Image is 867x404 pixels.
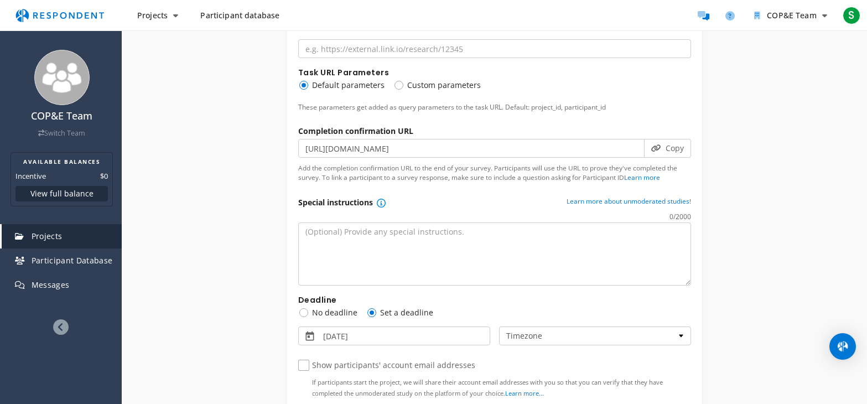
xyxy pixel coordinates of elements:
[393,79,481,92] span: Custom parameters
[767,10,816,20] span: COP&E Team
[298,39,691,58] input: e.g. https://external.link.io/research/12345
[298,294,691,306] legend: Deadline
[298,126,413,136] label: Completion confirmation URL
[298,79,385,92] span: Default parameters
[300,327,320,347] button: md-calendar
[567,196,691,205] a: Learn more about unmoderated studies!
[366,306,433,319] span: Set a deadline
[9,5,111,26] img: respondent-logo.png
[829,333,856,360] div: Open Intercom Messenger
[15,186,108,201] button: View full balance
[745,6,836,25] button: COP&E Team
[323,331,390,345] input: Date
[32,279,70,290] span: Messages
[191,6,288,25] a: Participant database
[669,211,673,222] div: 0
[200,10,279,20] span: Participant database
[298,163,691,182] p: Add the completion confirmation URL to the end of your survey. Participants will use the URL to p...
[128,6,187,25] button: Projects
[32,231,63,241] span: Projects
[692,4,714,27] a: Message participants
[11,152,113,206] section: Balance summary
[298,306,357,319] span: No deadline
[298,211,691,222] div: /2000
[298,197,373,208] label: Special instructions
[15,157,108,166] h2: AVAILABLE BALANCES
[15,170,46,182] dt: Incentive
[624,173,660,182] a: Learn more
[312,360,691,371] p: Show participants' account email addresses
[719,4,741,27] a: Help and support
[375,196,388,210] button: You will be able to provide or change the URL and/or special instructions after publishing your p...
[100,170,108,182] dd: $0
[312,378,663,397] small: If participants start the project, we will share their account email addresses with you so that y...
[137,10,168,20] span: Projects
[32,255,113,266] span: Participant Database
[644,139,691,158] button: Copy
[843,7,860,24] span: S
[505,389,544,397] a: Learn more...
[38,128,85,138] a: Switch Team
[840,6,863,25] button: S
[34,50,90,105] img: team_avatar_256.png
[298,102,691,112] p: These parameters get added as query parameters to the task URL. Default: project_id, participant_id
[7,111,116,122] h4: COP&E Team
[298,67,691,79] legend: Task URL Parameters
